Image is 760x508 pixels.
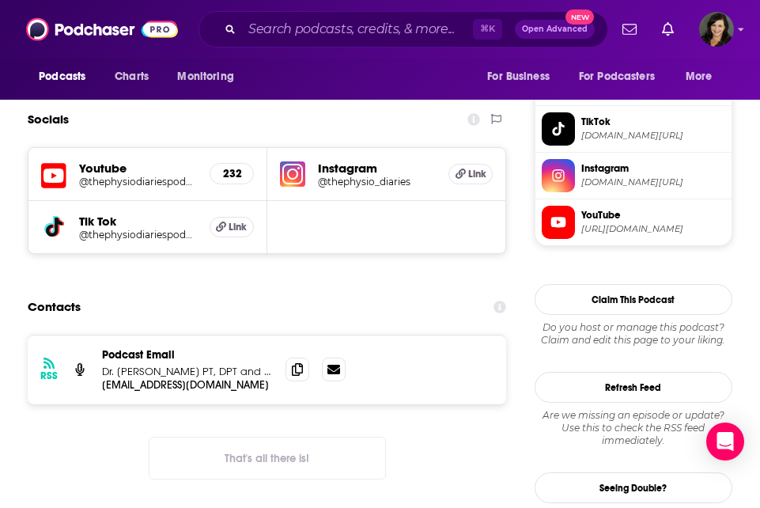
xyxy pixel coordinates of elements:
span: Link [229,221,247,233]
span: For Podcasters [579,66,655,88]
span: instagram.com/thephysio_diaries [581,176,725,188]
span: New [565,9,594,25]
span: Logged in as ShannonLeighKeenan [699,12,734,47]
span: Instagram [581,161,725,176]
h2: Socials [28,104,69,135]
img: Podchaser - Follow, Share and Rate Podcasts [26,14,178,44]
button: Open AdvancedNew [515,20,595,39]
span: For Business [487,66,550,88]
h2: Contacts [28,292,81,322]
p: [EMAIL_ADDRESS][DOMAIN_NAME] [102,378,273,392]
button: open menu [675,62,732,92]
p: Podcast Email [102,348,273,362]
h5: @thephysiodiariespodcast [79,229,193,241]
a: Instagram[DOMAIN_NAME][URL] [542,159,725,192]
span: ⌘ K [473,19,502,40]
a: Show notifications dropdown [616,16,643,43]
h5: 232 [223,167,240,180]
button: Show profile menu [699,12,734,47]
div: Claim and edit this page to your liking. [535,321,732,347]
span: Monitoring [177,66,233,88]
a: Show notifications dropdown [656,16,680,43]
div: Search podcasts, credits, & more... [199,11,608,47]
a: @thephysiodiariespodcast [79,176,197,188]
img: iconImage [280,161,305,187]
img: User Profile [699,12,734,47]
span: Link [468,168,486,180]
h3: RSS [40,370,58,382]
a: Seeing Double? [535,472,732,503]
h5: Tik Tok [79,214,197,229]
p: Dr. [PERSON_NAME] PT, DPT and [PERSON_NAME] PT, DPT [102,365,273,378]
h5: @thephysiodiariespodcast [79,176,193,188]
button: open menu [476,62,569,92]
a: Link [210,217,254,237]
a: YouTube[URL][DOMAIN_NAME] [542,206,725,239]
button: open menu [569,62,678,92]
div: Open Intercom Messenger [706,423,744,461]
span: More [686,66,713,88]
span: https://www.youtube.com/@thephysiodiariespodcast [581,223,725,235]
span: Do you host or manage this podcast? [535,321,732,334]
a: TikTok[DOMAIN_NAME][URL] [542,112,725,146]
a: Link [448,164,493,184]
span: Open Advanced [522,25,588,33]
button: Refresh Feed [535,372,732,403]
a: @thephysio_diaries [318,176,437,188]
span: TikTok [581,115,725,129]
h5: Youtube [79,161,197,176]
a: @thephysiodiariespodcast [79,229,197,241]
span: YouTube [581,208,725,222]
input: Search podcasts, credits, & more... [242,17,473,42]
h5: @thephysio_diaries [318,176,432,188]
button: open menu [28,62,106,92]
button: Claim This Podcast [535,284,732,315]
span: tiktok.com/@thephysiodiariespodcast [581,130,725,142]
a: Charts [104,62,158,92]
span: Charts [115,66,149,88]
button: open menu [166,62,254,92]
h5: Instagram [318,161,437,176]
button: Nothing here. [149,437,386,480]
span: Podcasts [39,66,85,88]
div: Are we missing an episode or update? Use this to check the RSS feed immediately. [535,409,732,447]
